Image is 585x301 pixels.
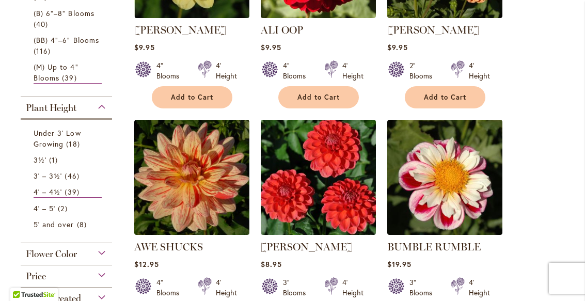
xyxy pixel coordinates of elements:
[26,102,76,114] span: Plant Height
[171,93,213,102] span: Add to Cart
[134,10,249,20] a: AHOY MATEY
[34,186,102,198] a: 4' – 4½' 39
[261,241,353,253] a: [PERSON_NAME]
[261,227,376,237] a: BENJAMIN MATTHEW
[424,93,466,102] span: Add to Cart
[34,45,53,56] span: 116
[34,170,102,181] a: 3' – 3½' 46
[387,120,502,235] img: BUMBLE RUMBLE
[34,61,102,84] a: (M) Up to 4" Blooms 39
[216,277,237,298] div: 4' Height
[34,8,94,18] span: (B) 6"–8" Blooms
[34,219,74,229] span: 5' and over
[49,154,60,165] span: 1
[34,171,62,181] span: 3' – 3½'
[156,277,185,298] div: 4" Blooms
[216,60,237,81] div: 4' Height
[66,138,82,149] span: 18
[26,248,77,260] span: Flower Color
[261,24,303,36] a: ALI OOP
[8,264,37,293] iframe: Launch Accessibility Center
[261,259,282,269] span: $8.95
[342,277,363,298] div: 4' Height
[469,60,490,81] div: 4' Height
[261,42,281,52] span: $9.95
[134,120,249,235] img: AWE SHUCKS
[34,219,102,230] a: 5' and over 8
[34,128,102,149] a: Under 3' Low Growing 18
[134,24,226,36] a: [PERSON_NAME]
[62,72,79,83] span: 39
[34,155,46,165] span: 3½'
[34,203,55,213] span: 4' – 5'
[261,120,376,235] img: BENJAMIN MATTHEW
[283,277,312,298] div: 3" Blooms
[65,186,82,197] span: 39
[387,42,408,52] span: $9.95
[77,219,89,230] span: 8
[409,60,438,81] div: 2" Blooms
[34,19,51,29] span: 40
[387,10,502,20] a: AMBER QUEEN
[34,187,62,197] span: 4' – 4½'
[34,35,102,56] a: (BB) 4"–6" Blooms 116
[156,60,185,81] div: 4" Blooms
[409,277,438,298] div: 3" Blooms
[134,227,249,237] a: AWE SHUCKS
[58,203,70,214] span: 2
[134,42,155,52] span: $9.95
[278,86,359,108] button: Add to Cart
[342,60,363,81] div: 4' Height
[469,277,490,298] div: 4' Height
[134,241,203,253] a: AWE SHUCKS
[283,60,312,81] div: 4" Blooms
[387,227,502,237] a: BUMBLE RUMBLE
[405,86,485,108] button: Add to Cart
[34,8,102,29] a: (B) 6"–8" Blooms 40
[152,86,232,108] button: Add to Cart
[34,203,102,214] a: 4' – 5' 2
[261,10,376,20] a: ALI OOP
[34,154,102,165] a: 3½' 1
[297,93,340,102] span: Add to Cart
[34,35,99,45] span: (BB) 4"–6" Blooms
[387,24,479,36] a: [PERSON_NAME]
[34,62,78,83] span: (M) Up to 4" Blooms
[34,128,81,149] span: Under 3' Low Growing
[134,259,159,269] span: $12.95
[65,170,82,181] span: 46
[387,259,412,269] span: $19.95
[387,241,481,253] a: BUMBLE RUMBLE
